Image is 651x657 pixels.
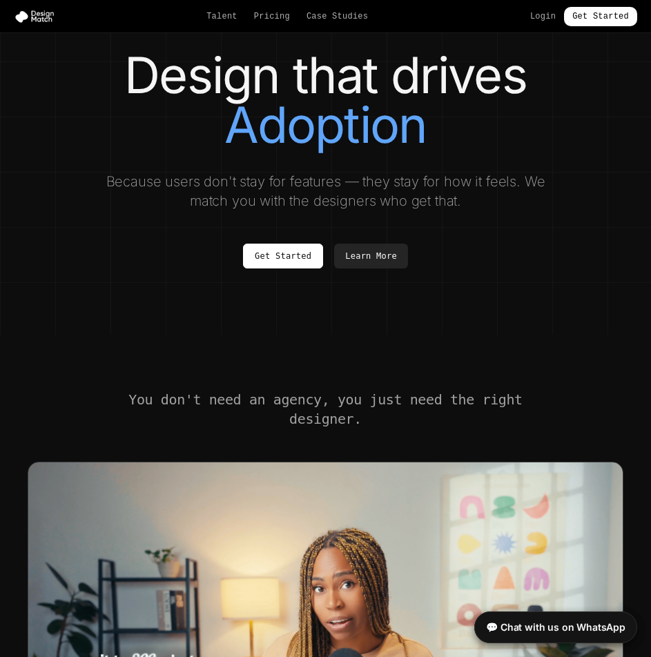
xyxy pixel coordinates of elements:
[14,10,61,23] img: Design Match
[206,11,237,22] a: Talent
[334,244,408,268] a: Learn More
[474,611,637,643] a: 💬 Chat with us on WhatsApp
[254,11,290,22] a: Pricing
[94,172,558,210] p: Because users don't stay for features — they stay for how it feels. We match you with the designe...
[3,103,14,114] input: Bulk select contact
[307,11,368,22] a: Case Studies
[224,100,427,150] span: Adoption
[6,46,20,57] label: All
[127,390,525,429] h2: You don't need an agency, you just need the right designer.
[530,11,556,22] a: Login
[564,7,637,26] a: Get Started
[3,42,4,43] input: New Prospects
[28,50,623,150] h1: Design that drives
[243,244,323,268] a: Get Started
[6,33,72,45] label: New Prospects
[6,21,26,31] span: Back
